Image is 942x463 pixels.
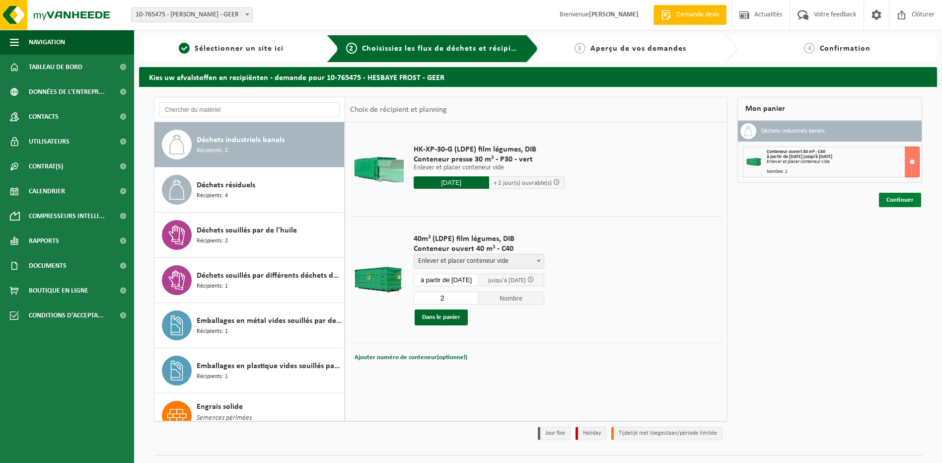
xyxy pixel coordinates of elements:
span: Contacts [29,104,59,129]
span: Récipients: 2 [197,236,228,246]
span: Conteneur ouvert 40 m³ - C40 [767,149,825,154]
strong: à partir de [DATE] jusqu'à [DATE] [767,154,832,159]
span: Rapports [29,229,59,253]
span: Calendrier [29,179,65,204]
span: Récipients: 4 [197,191,228,201]
span: Récipients: 1 [197,327,228,336]
div: Choix de récipient et planning [345,97,452,122]
span: Aperçu de vos demandes [590,45,686,53]
div: Enlever et placer conteneur vide [767,159,919,164]
span: Semences périmées [197,413,252,424]
span: Emballages en plastique vides souillés par des substances dangereuses [197,360,342,372]
span: Nombre [479,292,544,305]
span: Ajouter numéro de conteneur(optionnel) [355,354,467,361]
span: Utilisateurs [29,129,70,154]
span: 40m³ (LDPE) film légumes, DIB [414,234,544,244]
span: Déchets résiduels [197,179,255,191]
button: Emballages en métal vides souillés par des substances dangereuses Récipients: 1 [154,303,345,348]
span: Documents [29,253,67,278]
button: Emballages en plastique vides souillés par des substances dangereuses Récipients: 1 [154,348,345,393]
input: Chercher du matériel [159,102,340,117]
li: Jour fixe [538,427,571,440]
input: Sélectionnez date [414,176,489,189]
button: Déchets souillés par différents déchets dangereux Récipients: 1 [154,258,345,303]
span: Enlever et placer conteneur vide [414,254,544,269]
span: 3 [575,43,585,54]
span: Engrais solide [197,401,243,413]
h2: Kies uw afvalstoffen en recipiënten - demande pour 10-765475 - HESBAYE FROST - GEER [139,67,937,86]
button: Ajouter numéro de conteneur(optionnel) [354,351,468,365]
h3: Déchets industriels banals [761,123,825,139]
span: 1 [179,43,190,54]
span: Demande devis [674,10,722,20]
span: Compresseurs intelli... [29,204,105,229]
a: Demande devis [653,5,726,25]
span: Conteneur ouvert 40 m³ - C40 [414,244,544,254]
span: Récipients: 1 [197,282,228,291]
span: Récipients: 1 [197,372,228,382]
span: Sélectionner un site ici [195,45,284,53]
span: 2 [346,43,357,54]
div: Nombre: 2 [767,169,919,174]
span: Contrat(s) [29,154,63,179]
span: Confirmation [820,45,870,53]
span: Conteneur presse 30 m³ - P30 - vert [414,154,565,164]
span: jusqu'à [DATE] [488,277,526,284]
span: Conditions d'accepta... [29,303,104,328]
button: Déchets industriels banals Récipients: 2 [154,122,345,167]
span: Boutique en ligne [29,278,88,303]
button: Engrais solide Semences périmées [154,393,345,441]
button: Dans le panier [415,309,468,325]
a: Continuer [879,193,921,207]
input: Sélectionnez date [414,274,479,286]
span: + 2 jour(s) ouvrable(s) [494,180,552,186]
strong: [PERSON_NAME] [589,11,639,18]
span: Déchets industriels banals [197,134,285,146]
li: Holiday [576,427,606,440]
button: Déchets souillés par de l'huile Récipients: 2 [154,213,345,258]
span: Récipients: 2 [197,146,228,155]
span: HK-XP-30-G (LDPE) film légumes, DIB [414,145,565,154]
button: Déchets résiduels Récipients: 4 [154,167,345,213]
span: Déchets souillés par différents déchets dangereux [197,270,342,282]
p: Enlever et placer conteneur vide [414,164,565,171]
span: Déchets souillés par de l'huile [197,225,297,236]
span: Navigation [29,30,65,55]
span: Emballages en métal vides souillés par des substances dangereuses [197,315,342,327]
span: 10-765475 - HESBAYE FROST - GEER [131,7,253,22]
li: Tijdelijk niet toegestaan/période limitée [611,427,723,440]
span: 10-765475 - HESBAYE FROST - GEER [132,8,252,22]
span: Enlever et placer conteneur vide [414,254,544,268]
span: 4 [804,43,815,54]
span: Données de l'entrepr... [29,79,105,104]
div: Mon panier [737,97,922,121]
span: Tableau de bord [29,55,82,79]
span: Choisissiez les flux de déchets et récipients [362,45,527,53]
a: 1Sélectionner un site ici [144,43,319,55]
